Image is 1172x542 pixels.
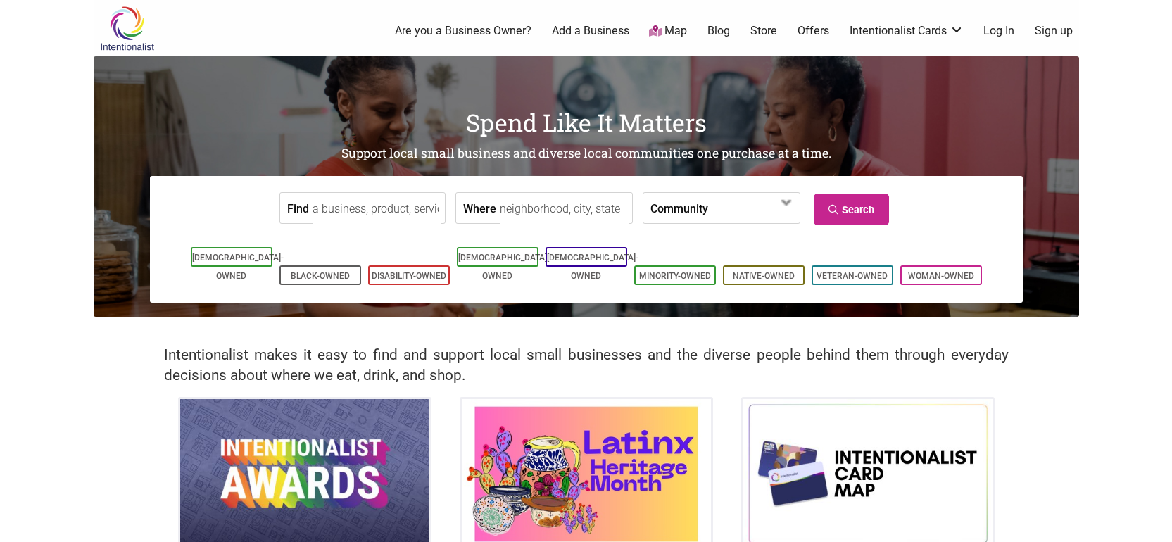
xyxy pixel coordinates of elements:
h2: Intentionalist makes it easy to find and support local small businesses and the diverse people be... [164,345,1009,386]
a: Log In [983,23,1014,39]
img: Intentionalist [94,6,160,51]
h2: Support local small business and diverse local communities one purchase at a time. [94,145,1079,163]
a: Add a Business [552,23,629,39]
a: [DEMOGRAPHIC_DATA]-Owned [192,253,284,281]
a: Offers [798,23,829,39]
a: Blog [707,23,730,39]
label: Community [650,193,708,223]
a: Sign up [1035,23,1073,39]
a: Map [649,23,687,39]
a: Search [814,194,889,225]
a: [DEMOGRAPHIC_DATA]-Owned [458,253,550,281]
input: a business, product, service [313,193,441,225]
a: Native-Owned [733,271,795,281]
h1: Spend Like It Matters [94,106,1079,139]
label: Find [287,193,309,223]
label: Where [463,193,496,223]
a: Disability-Owned [372,271,446,281]
a: Store [750,23,777,39]
a: Intentionalist Cards [850,23,964,39]
input: neighborhood, city, state [500,193,629,225]
a: Veteran-Owned [817,271,888,281]
a: [DEMOGRAPHIC_DATA]-Owned [547,253,638,281]
a: Woman-Owned [908,271,974,281]
a: Minority-Owned [639,271,711,281]
a: Are you a Business Owner? [395,23,531,39]
a: Black-Owned [291,271,350,281]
